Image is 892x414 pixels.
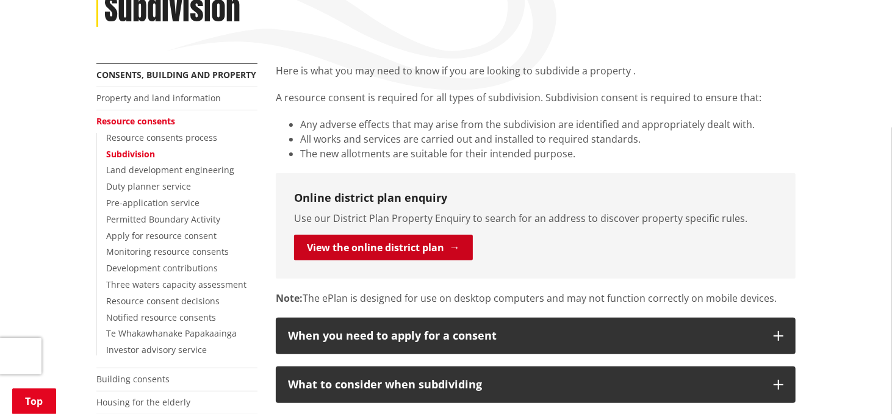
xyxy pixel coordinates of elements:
p: The ePlan is designed for use on desktop computers and may not function correctly on mobile devices. [276,291,796,305]
a: Building consents [96,373,170,385]
a: Subdivision [106,148,155,160]
a: Resource consents [96,115,175,127]
p: Here is what you may need to know if you are looking to subdivide a property . [276,63,796,78]
a: Land development engineering [106,164,234,176]
a: Property and land information [96,92,221,104]
a: Consents, building and property [96,69,256,80]
li: Any adverse effects that may arise from the subdivision are identified and appropriately dealt with. [300,117,796,132]
a: Investor advisory service [106,344,207,355]
h3: Online district plan enquiry [294,191,777,205]
button: When you need to apply for a consent [276,318,796,354]
a: Top [12,388,56,414]
a: Resource consent decisions [106,295,220,307]
li: The new allotments are suitable for their intended purpose. [300,146,796,161]
iframe: Messenger Launcher [836,363,880,407]
p: A resource consent is required for all types of subdivision. Subdivision consent is required to e... [276,90,796,105]
div: What to consider when subdividing [288,379,761,391]
a: Resource consents process [106,132,217,143]
li: All works and services are carried out and installed to required standards. [300,132,796,146]
strong: Note: [276,291,303,305]
a: Housing for the elderly [96,396,190,408]
a: Notified resource consents [106,312,216,323]
button: What to consider when subdividing [276,366,796,403]
a: Duty planner service [106,180,191,192]
p: Use our District Plan Property Enquiry to search for an address to discover property specific rules. [294,211,777,226]
a: Apply for resource consent [106,230,217,241]
a: View the online district plan [294,235,473,260]
a: Pre-application service [106,197,200,209]
a: Development contributions [106,262,218,274]
a: Te Whakawhanake Papakaainga [106,327,237,339]
a: Three waters capacity assessment [106,279,246,290]
a: Monitoring resource consents [106,246,229,257]
div: When you need to apply for a consent [288,330,761,342]
a: Permitted Boundary Activity [106,213,220,225]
